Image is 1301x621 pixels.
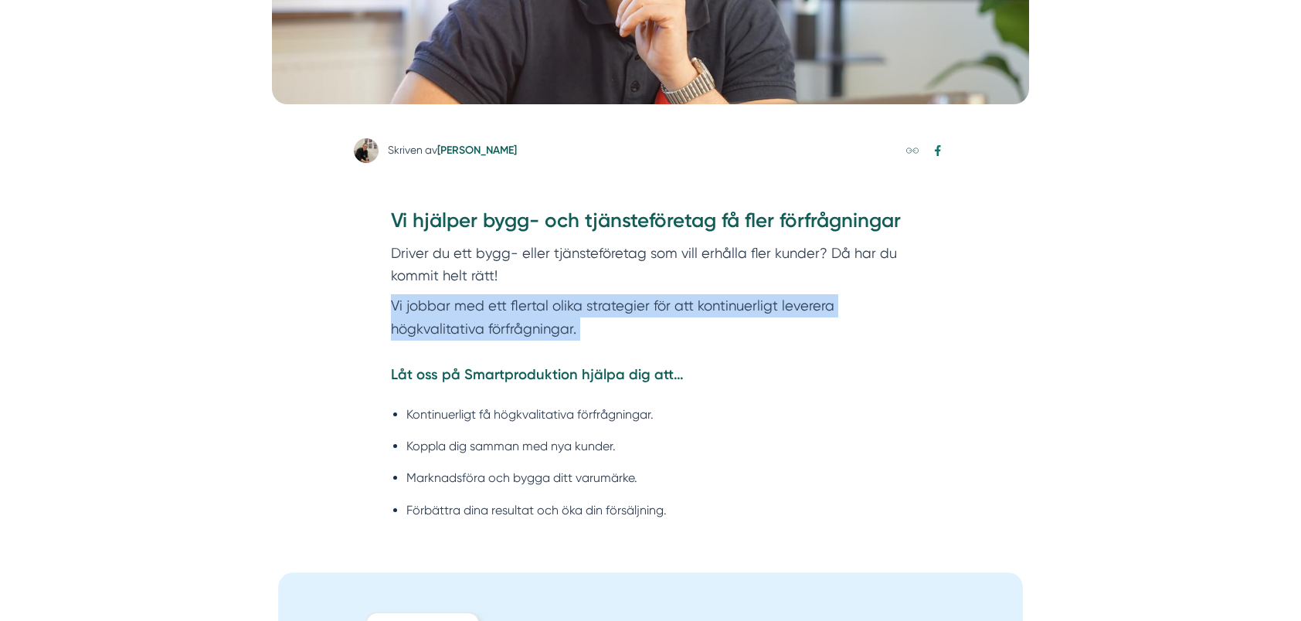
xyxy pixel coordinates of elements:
[391,207,910,243] h3: Vi hjälper bygg- och tjänsteföretag få fler förfrågningar
[928,141,947,160] a: Dela på Facebook
[902,141,922,160] a: Kopiera länk
[406,436,910,456] li: Koppla dig samman med nya kunder.
[391,366,684,383] strong: Låt oss på Smartproduktion hjälpa dig att…
[388,142,517,158] div: Skriven av
[391,243,910,294] section: Driver du ett bygg- eller tjänsteföretag som vill erhålla fler kunder? Då har du kommit helt rätt!
[406,501,910,520] li: Förbättra dina resultat och öka din försäljning.
[406,468,910,487] li: Marknadsföra och bygga ditt varumärke.
[391,294,910,387] p: Vi jobbar med ett flertal olika strategier för att kontinuerligt leverera högkvalitativa förfrågn...
[354,138,379,163] img: Victor Blomberg
[406,405,910,424] li: Kontinuerligt få högkvalitativa förfrågningar.
[932,144,944,157] svg: Facebook
[437,144,517,157] a: [PERSON_NAME]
